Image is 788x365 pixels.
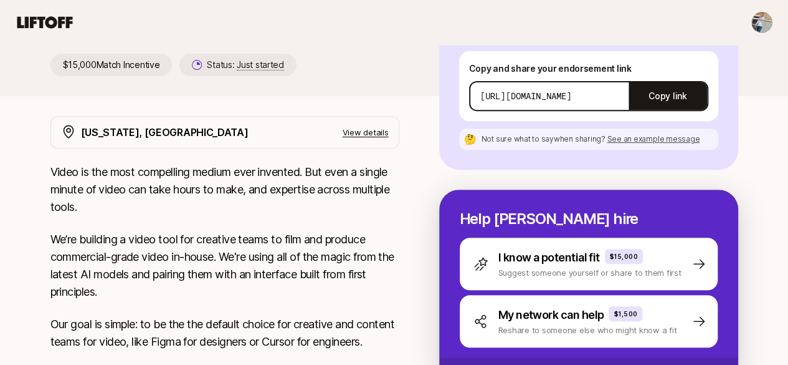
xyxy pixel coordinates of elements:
[237,59,284,71] span: Just started
[498,266,681,279] p: Suggest someone yourself or share to them first
[343,126,389,139] p: View details
[751,11,773,34] button: Adeniyi Ojedele
[610,251,638,261] p: $15,000
[50,163,399,216] p: Video is the most compelling medium ever invented. But even a single minute of video can take hou...
[50,54,173,76] p: $15,000 Match Incentive
[460,210,718,228] p: Help [PERSON_NAME] hire
[482,134,700,145] p: Not sure what to say when sharing ?
[50,231,399,301] p: We’re building a video tool for creative teams to film and produce commercial-grade video in-hous...
[498,324,677,336] p: Reshare to someone else who might know a fit
[607,134,700,144] span: See an example message
[480,90,572,102] p: [URL][DOMAIN_NAME]
[751,12,772,33] img: Adeniyi Ojedele
[207,57,283,72] p: Status:
[469,61,708,76] p: Copy and share your endorsement link
[498,306,604,324] p: My network can help
[50,316,399,351] p: Our goal is simple: to be the the default choice for creative and content teams for video, like F...
[464,134,477,144] p: 🤔
[629,79,706,114] button: Copy link
[614,309,637,319] p: $1,500
[81,124,249,140] p: [US_STATE], [GEOGRAPHIC_DATA]
[498,249,600,266] p: I know a potential fit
